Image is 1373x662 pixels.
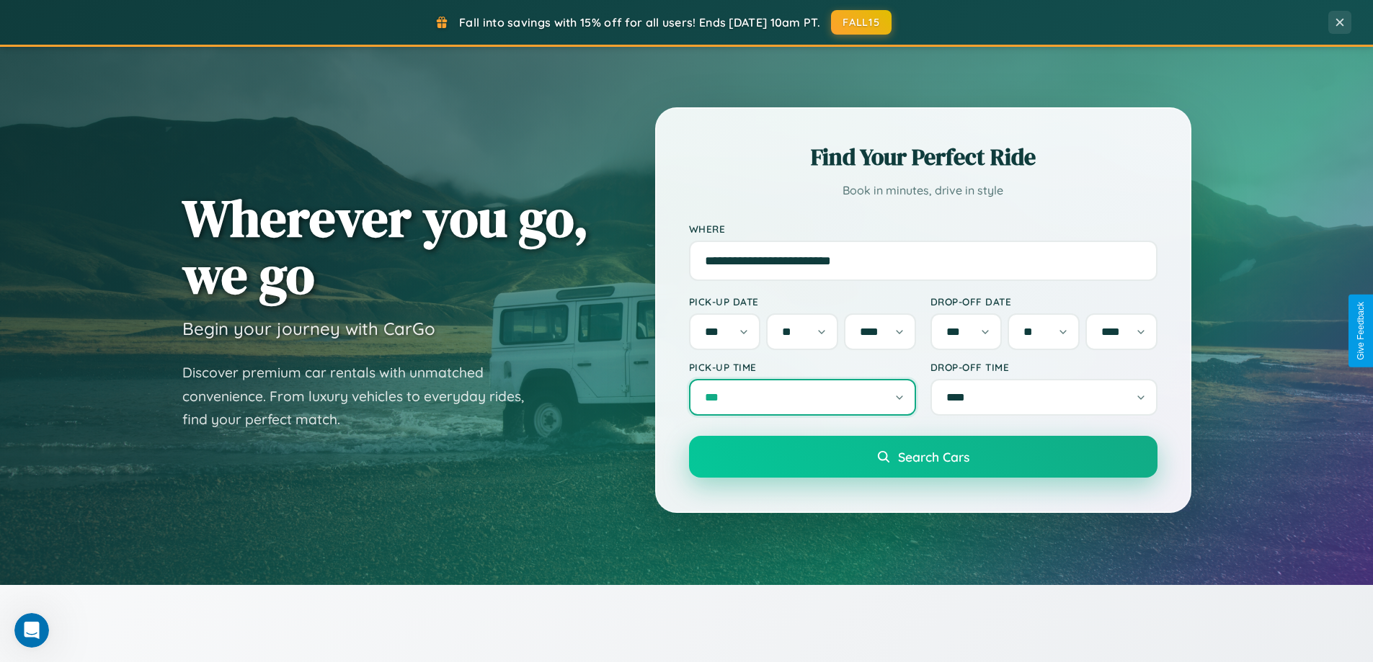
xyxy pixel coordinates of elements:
label: Where [689,223,1158,235]
label: Drop-off Time [930,361,1158,373]
h1: Wherever you go, we go [182,189,589,303]
label: Pick-up Date [689,295,916,308]
span: Fall into savings with 15% off for all users! Ends [DATE] 10am PT. [459,15,820,30]
h2: Find Your Perfect Ride [689,141,1158,173]
button: Search Cars [689,436,1158,478]
label: Drop-off Date [930,295,1158,308]
p: Book in minutes, drive in style [689,180,1158,201]
div: Give Feedback [1356,302,1366,360]
h3: Begin your journey with CarGo [182,318,435,339]
iframe: Intercom live chat [14,613,49,648]
p: Discover premium car rentals with unmatched convenience. From luxury vehicles to everyday rides, ... [182,361,543,431]
label: Pick-up Time [689,361,916,373]
span: Search Cars [898,449,969,465]
button: FALL15 [831,10,892,35]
